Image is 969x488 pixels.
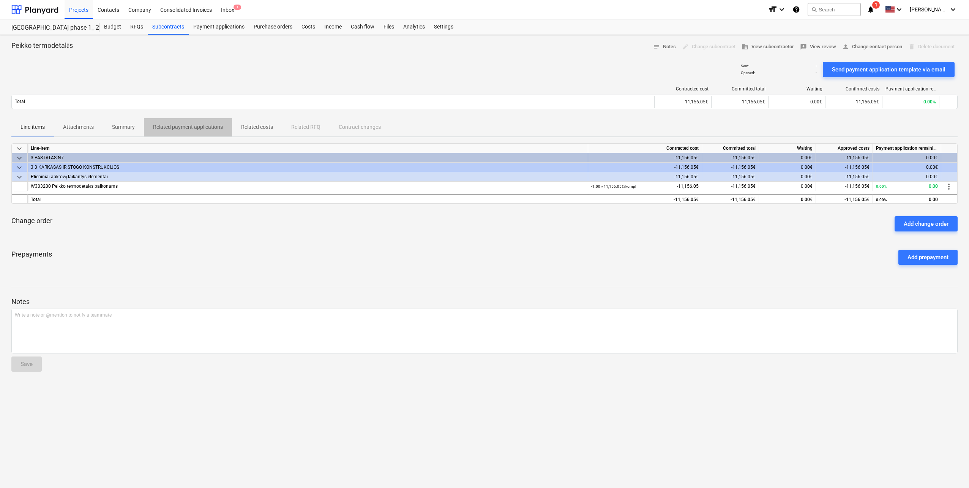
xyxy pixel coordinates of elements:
[810,99,822,105] span: 0.00€
[588,153,702,163] div: -11,156.05€
[842,43,849,50] span: person
[588,163,702,172] div: -11,156.05€
[702,194,759,204] div: -11,156.05€
[702,163,759,172] div: -11,156.05€
[855,99,879,105] span: -11,156.05€
[944,182,953,191] span: more_vert
[11,297,958,306] p: Notes
[797,41,839,53] button: View review
[816,194,873,204] div: -11,156.05€
[816,63,817,68] p: -
[28,194,588,204] div: Total
[588,172,702,182] div: -11,156.05€
[654,96,711,108] div: -11,156.05€
[320,19,346,35] a: Income
[658,86,709,92] div: Contracted cost
[792,5,800,14] i: Knowledge base
[297,19,320,35] a: Costs
[808,3,861,16] button: Search
[346,19,379,35] a: Cash flow
[816,163,873,172] div: -11,156.05€
[741,70,755,75] p: Opened :
[31,172,585,182] div: Plieniniai apkrovą laikantys elementai
[741,63,749,68] p: Sent :
[741,99,765,105] span: -11,156.05€
[702,172,759,182] div: -11,156.05€
[842,43,902,51] span: Change contact person
[876,182,938,191] div: 0.00
[189,19,249,35] a: Payment applications
[241,123,273,131] p: Related costs
[811,6,817,13] span: search
[839,41,905,53] button: Change contact person
[873,144,941,153] div: Payment application remaining
[872,1,880,9] span: 1
[63,123,94,131] p: Attachments
[845,184,870,189] span: -11,156.05€
[742,43,748,50] span: business
[126,19,148,35] a: RFQs
[153,123,223,131] p: Related payment applications
[15,144,24,153] span: keyboard_arrow_down
[99,19,126,35] a: Budget
[759,172,816,182] div: 0.00€
[832,65,945,74] div: Send payment application template via email
[148,19,189,35] a: Subcontracts
[15,98,25,105] p: Total
[112,123,135,131] p: Summary
[31,163,585,172] div: 3.3 KARKASAS IR STOGO KONSTRUKCIJOS
[653,43,676,51] span: Notes
[898,250,958,265] button: Add prepayment
[31,153,585,163] div: 3 PASTATAS N7
[588,144,702,153] div: Contracted cost
[11,216,52,225] p: Change order
[702,144,759,153] div: Committed total
[829,86,879,92] div: Confirmed costs
[588,194,702,204] div: -11,156.05€
[816,70,817,75] p: -
[800,43,836,51] span: View review
[11,41,73,50] p: Peikko termodetalės
[15,154,24,163] span: keyboard_arrow_down
[816,172,873,182] div: -11,156.05€
[399,19,429,35] div: Analytics
[777,5,786,14] i: keyboard_arrow_down
[742,43,794,51] span: View subcontractor
[15,163,24,172] span: keyboard_arrow_down
[591,182,699,191] div: -11,156.05
[31,182,585,191] div: W303200 Peikko termodetalės balkonams
[873,153,941,163] div: 0.00€
[768,5,777,14] i: format_size
[249,19,297,35] a: Purchase orders
[759,144,816,153] div: Waiting
[15,173,24,182] span: keyboard_arrow_down
[895,5,904,14] i: keyboard_arrow_down
[11,250,52,265] p: Prepayments
[895,216,958,231] button: Add change order
[759,163,816,172] div: 0.00€
[11,24,90,32] div: [GEOGRAPHIC_DATA] phase 1_ 2901836/2901811
[931,452,969,488] iframe: Chat Widget
[801,184,813,189] span: 0.00€
[876,198,887,202] small: 0.00%
[885,86,936,92] div: Payment application remaining
[379,19,399,35] a: Files
[873,163,941,172] div: 0.00€
[234,5,241,10] span: 1
[653,43,660,50] span: notes
[731,184,756,189] span: -11,156.05€
[591,184,636,189] small: -1.00 × 11,156.05€ / kompl
[823,62,955,77] button: Send payment application template via email
[429,19,458,35] a: Settings
[650,41,679,53] button: Notes
[21,123,45,131] p: Line-items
